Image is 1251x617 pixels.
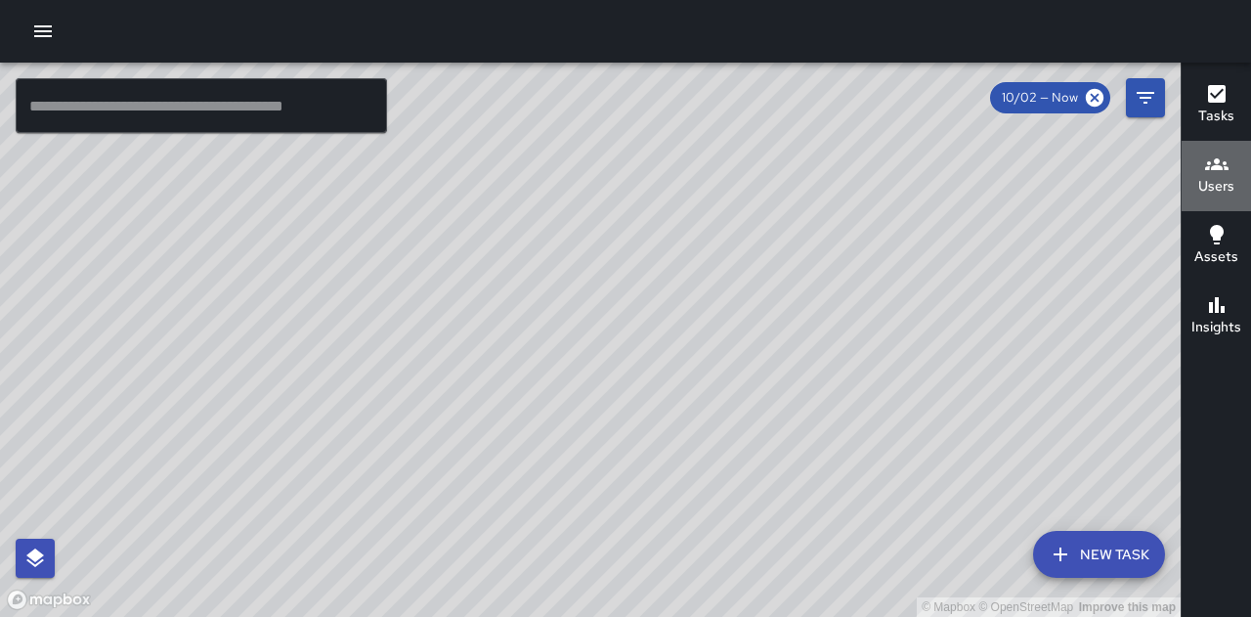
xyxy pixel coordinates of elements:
[1182,141,1251,211] button: Users
[1182,70,1251,141] button: Tasks
[1198,106,1234,127] h6: Tasks
[990,88,1090,108] span: 10/02 — Now
[990,82,1110,113] div: 10/02 — Now
[1198,176,1234,198] h6: Users
[1182,282,1251,352] button: Insights
[1191,317,1241,338] h6: Insights
[1182,211,1251,282] button: Assets
[1033,531,1165,578] button: New Task
[1126,78,1165,117] button: Filters
[1194,246,1238,268] h6: Assets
